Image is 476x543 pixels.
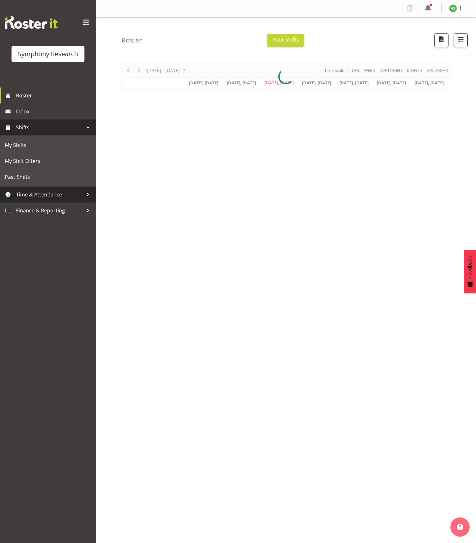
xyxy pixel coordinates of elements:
[467,256,473,279] span: Feedback
[5,140,91,150] span: My Shifts
[273,36,299,43] span: Your Shifts
[2,169,94,185] a: Past Shifts
[267,34,304,47] button: Your Shifts
[16,123,83,132] span: Shifts
[5,172,91,182] span: Past Shifts
[16,107,93,116] span: Inbox
[2,153,94,169] a: My Shift Offers
[464,250,476,293] button: Feedback - Show survey
[122,36,142,44] h4: Roster
[16,190,83,199] span: Time & Attendance
[434,33,448,47] button: Download a PDF of the roster according to the set date range.
[5,156,91,166] span: My Shift Offers
[449,4,457,12] img: ange-steiger11422.jpg
[454,33,468,47] button: Filter Shifts
[18,49,78,59] div: Symphony Research
[2,137,94,153] a: My Shifts
[5,16,58,29] img: Rosterit website logo
[457,524,463,530] img: help-xxl-2.png
[16,206,83,215] span: Finance & Reporting
[16,91,93,100] span: Roster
